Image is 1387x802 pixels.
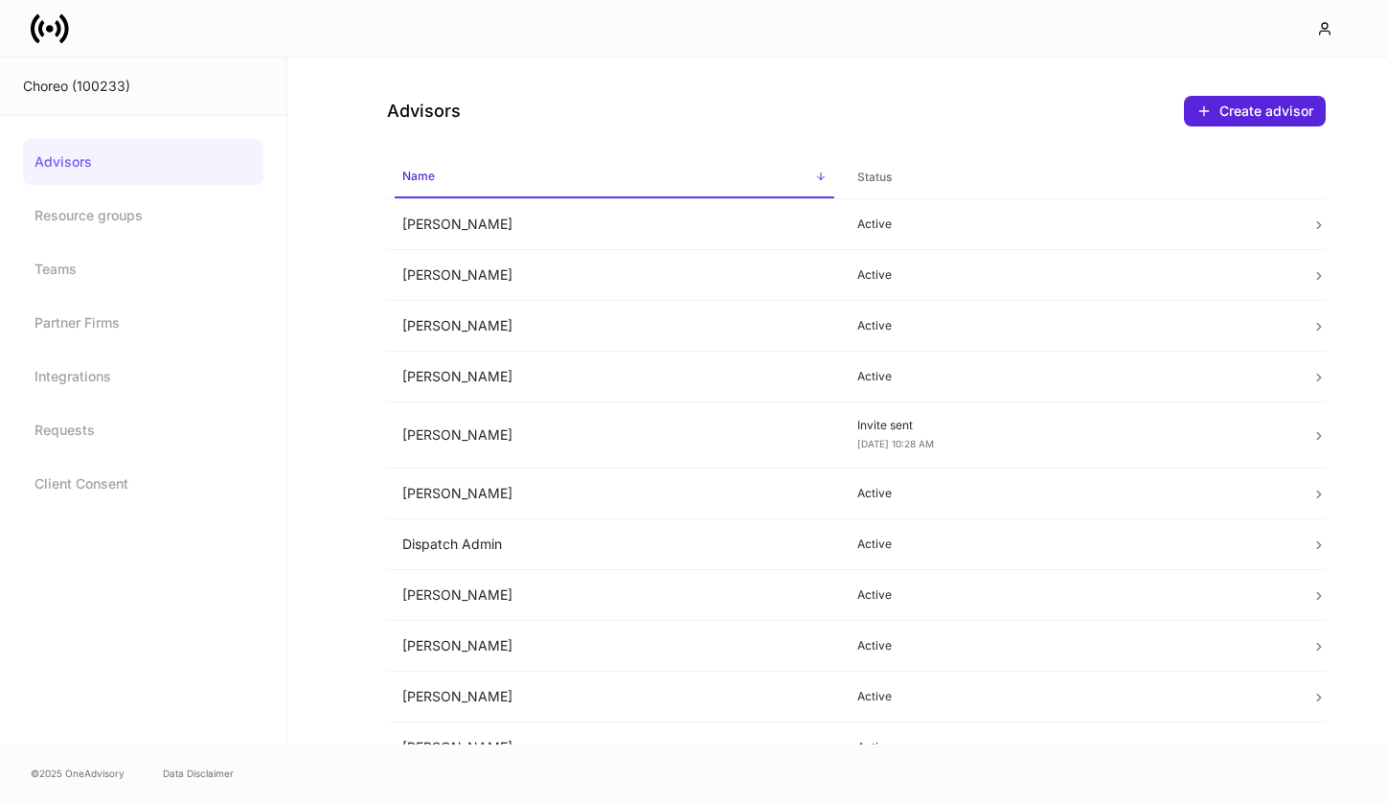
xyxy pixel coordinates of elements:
[387,722,842,773] td: [PERSON_NAME]
[402,167,435,185] h6: Name
[387,469,842,519] td: [PERSON_NAME]
[1219,102,1313,121] div: Create advisor
[850,158,1289,197] span: Status
[31,766,125,781] span: © 2025 OneAdvisory
[387,402,842,469] td: [PERSON_NAME]
[23,461,263,507] a: Client Consent
[857,740,1282,755] p: Active
[857,638,1282,653] p: Active
[23,407,263,453] a: Requests
[387,250,842,301] td: [PERSON_NAME]
[23,139,263,185] a: Advisors
[387,352,842,402] td: [PERSON_NAME]
[1184,96,1326,126] button: Create advisor
[857,318,1282,333] p: Active
[387,100,461,123] h4: Advisors
[857,418,1282,433] p: Invite sent
[857,267,1282,283] p: Active
[857,537,1282,552] p: Active
[23,354,263,400] a: Integrations
[163,766,234,781] a: Data Disclaimer
[387,519,842,570] td: Dispatch Admin
[857,438,934,449] span: [DATE] 10:28 AM
[387,621,842,672] td: [PERSON_NAME]
[387,570,842,621] td: [PERSON_NAME]
[23,193,263,239] a: Resource groups
[857,689,1282,704] p: Active
[387,301,842,352] td: [PERSON_NAME]
[23,246,263,292] a: Teams
[387,199,842,250] td: [PERSON_NAME]
[387,672,842,722] td: [PERSON_NAME]
[857,587,1282,603] p: Active
[857,486,1282,501] p: Active
[23,300,263,346] a: Partner Firms
[857,369,1282,384] p: Active
[395,157,834,198] span: Name
[23,77,263,96] div: Choreo (100233)
[857,168,892,186] h6: Status
[857,217,1282,232] p: Active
